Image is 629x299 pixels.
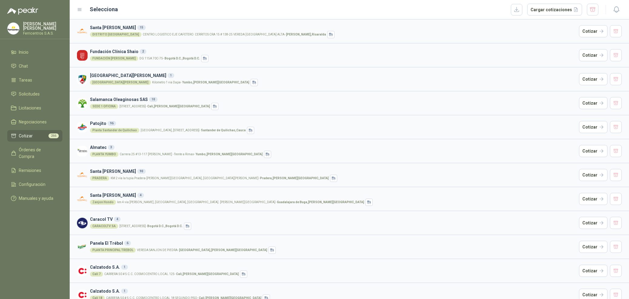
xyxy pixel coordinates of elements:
[527,4,582,16] button: Cargar cotizaciones
[19,167,41,174] span: Remisiones
[7,88,62,100] a: Solicitudes
[77,218,88,228] img: Company Logo
[7,165,62,176] a: Remisiones
[137,169,146,174] div: 90
[168,73,174,78] div: 1
[149,97,158,102] div: 10
[579,49,607,61] button: Cotizar
[90,192,577,199] h3: Santa [PERSON_NAME]
[120,153,263,156] p: Carrera 25 #13-117 [PERSON_NAME] - frente a Rimax -
[90,224,118,229] div: CARACOLTV SA
[195,153,263,156] strong: Yumbo , [PERSON_NAME][GEOGRAPHIC_DATA]
[121,265,128,270] div: 1
[260,176,329,180] strong: Pradera , [PERSON_NAME][GEOGRAPHIC_DATA]
[7,179,62,190] a: Configuración
[7,130,62,142] a: Cotizar266
[182,81,249,84] strong: Yumbo , [PERSON_NAME][GEOGRAPHIC_DATA]
[579,121,607,133] button: Cotizar
[579,241,607,253] button: Cotizar
[77,170,88,180] img: Company Logo
[121,289,128,294] div: 1
[579,265,607,277] button: Cotizar
[201,129,246,132] strong: Santander de Quilichao , Cauca
[77,26,88,37] img: Company Logo
[19,63,28,69] span: Chat
[124,241,131,246] div: 6
[108,121,116,126] div: 96
[90,80,151,85] div: [GEOGRAPHIC_DATA][PERSON_NAME]
[7,7,38,15] img: Logo peakr
[141,129,246,132] p: [GEOGRAPHIC_DATA], [STREET_ADDRESS] -
[137,193,144,198] div: 4
[579,217,607,229] button: Cotizar
[23,32,62,35] p: Ferricentros S.A.S.
[579,73,607,85] button: Cotizar
[19,105,41,111] span: Licitaciones
[77,242,88,252] img: Company Logo
[90,72,577,79] h3: [GEOGRAPHIC_DATA][PERSON_NAME]
[90,104,118,109] div: SEDE 1 OFICINA
[114,217,121,222] div: 4
[119,105,210,108] p: [STREET_ADDRESS] -
[19,77,32,83] span: Tareas
[77,146,88,156] img: Company Logo
[19,49,28,55] span: Inicio
[579,25,607,37] button: Cotizar
[90,128,139,133] div: Planta Santander de Quilichao
[176,272,239,276] strong: Cali , [PERSON_NAME][GEOGRAPHIC_DATA]
[7,193,62,204] a: Manuales y ayuda
[77,50,88,61] img: Company Logo
[119,225,183,228] p: [STREET_ADDRESS] -
[90,248,136,253] div: PLANTA PRINCIPAL TREBOL
[179,248,267,252] strong: [GEOGRAPHIC_DATA] , [PERSON_NAME][GEOGRAPHIC_DATA]
[7,74,62,86] a: Tareas
[579,145,607,157] button: Cotizar
[90,288,577,294] h3: Calzatodo S.A.
[277,200,364,204] strong: Guadalajara de Buga , [PERSON_NAME][GEOGRAPHIC_DATA]
[48,133,59,138] span: 266
[147,105,210,108] strong: Cali , [PERSON_NAME][GEOGRAPHIC_DATA]
[77,194,88,204] img: Company Logo
[19,181,45,188] span: Configuración
[90,272,103,277] div: Cali 7
[8,23,19,34] img: Company Logo
[90,96,577,103] h3: Salamanca Oleaginosas SAS
[139,57,200,60] p: DG 115A 70C-75 -
[77,98,88,109] img: Company Logo
[19,133,33,139] span: Cotizar
[90,168,577,175] h3: Santa [PERSON_NAME]
[90,152,118,157] div: PLANTA YUMBO
[90,5,118,14] h2: Selecciona
[19,146,57,160] span: Órdenes de Compra
[579,97,607,109] button: Cotizar
[579,169,607,181] button: Cotizar
[147,224,183,228] strong: Bogotá D.C. , Bogotá D.C.
[7,144,62,162] a: Órdenes de Compra
[7,102,62,114] a: Licitaciones
[90,216,577,223] h3: Caracol TV
[579,193,607,205] button: Cotizar
[108,145,115,150] div: 3
[137,249,267,252] p: VEREDA SANJON DE PIEDRA -
[90,48,577,55] h3: Fundación Clínica Shaio
[90,200,116,205] div: Zanjon Hondo
[19,91,40,97] span: Solicitudes
[90,144,577,151] h3: Almatec
[23,22,62,30] p: [PERSON_NAME] [PERSON_NAME]
[77,122,88,133] img: Company Logo
[19,195,53,202] span: Manuales y ayuda
[7,46,62,58] a: Inicio
[90,264,577,270] h3: Calzatodo S.A.
[165,57,200,60] strong: Bogotá D.C. , Bogotá D.C.
[7,60,62,72] a: Chat
[90,56,138,61] div: FUNDACIÓN [PERSON_NAME]
[117,201,364,204] p: km 4 via [PERSON_NAME], [GEOGRAPHIC_DATA], [GEOGRAPHIC_DATA]. [PERSON_NAME][GEOGRAPHIC_DATA] -
[77,266,88,276] img: Company Logo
